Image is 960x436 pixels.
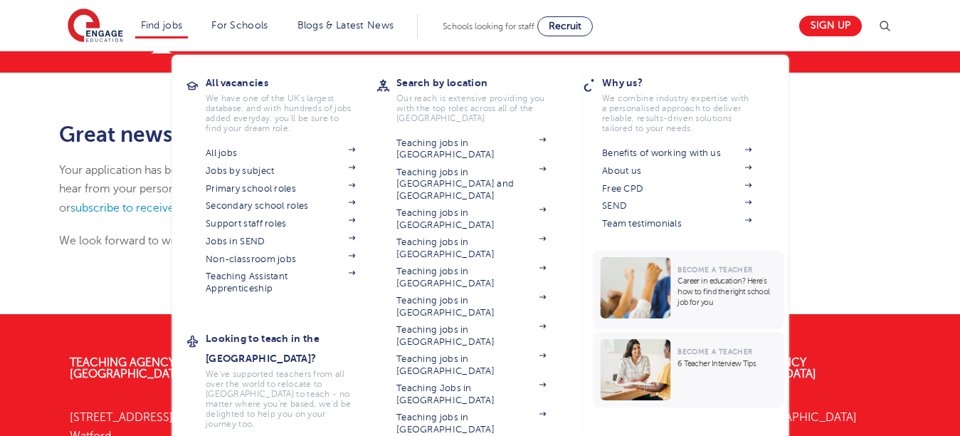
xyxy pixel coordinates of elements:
[206,218,355,229] a: Support staff roles
[206,271,355,294] a: Teaching Assistant Apprenticeship
[206,254,355,265] a: Non-classroom jobs
[799,16,862,36] a: Sign up
[443,21,534,31] span: Schools looking for staff
[677,348,752,355] span: Become a Teacher
[593,332,787,408] a: Become a Teacher6 Teacher Interview Tips
[677,358,776,369] p: 6 Teacher Interview Tips
[537,16,593,36] a: Recruit
[396,266,546,289] a: Teaching jobs in [GEOGRAPHIC_DATA]
[206,93,355,133] p: We have one of the UK's largest database. and with hundreds of jobs added everyday. you'll be sur...
[396,73,567,123] a: Search by locationOur reach is extensive providing you with the top roles across all of the [GEOG...
[396,383,546,406] a: Teaching Jobs in [GEOGRAPHIC_DATA]
[602,147,751,159] a: Benefits of working with us
[602,73,773,133] a: Why us?We combine industry expertise with a personalised approach to deliver reliable, results-dr...
[59,161,613,217] p: Your application has been submitted and our team will get right to work matching you to this role...
[396,73,567,93] h3: Search by location
[396,137,546,161] a: Teaching jobs in [GEOGRAPHIC_DATA]
[59,232,613,250] p: We look forward to working with you!
[206,165,355,177] a: Jobs by subject
[70,202,286,214] a: subscribe to receive updates from Engage
[206,73,376,133] a: All vacanciesWe have one of the UK's largest database. and with hundreds of jobs added everyday. ...
[602,93,751,133] p: We combine industry expertise with a personalised approach to deliver reliable, results-driven so...
[602,183,751,194] a: Free CPD
[396,167,546,202] a: Teaching jobs in [GEOGRAPHIC_DATA] and [GEOGRAPHIC_DATA]
[602,73,773,93] h3: Why us?
[206,73,376,93] h3: All vacancies
[211,20,268,31] a: For Schools
[206,147,355,159] a: All jobs
[206,369,355,429] p: We've supported teachers from all over the world to relocate to [GEOGRAPHIC_DATA] to teach - no m...
[396,295,546,318] a: Teaching jobs in [GEOGRAPHIC_DATA]
[602,165,751,177] a: About us
[206,183,355,194] a: Primary school roles
[593,250,787,329] a: Become a TeacherCareer in education? Here’s how to find the right school job for you
[141,20,183,31] a: Find jobs
[206,328,376,429] a: Looking to teach in the [GEOGRAPHIC_DATA]?We've supported teachers from all over the world to rel...
[396,324,546,348] a: Teaching jobs in [GEOGRAPHIC_DATA]
[396,353,546,377] a: Teaching jobs in [GEOGRAPHIC_DATA]
[549,21,581,31] span: Recruit
[396,412,546,435] a: Teaching jobs in [GEOGRAPHIC_DATA]
[396,207,546,231] a: Teaching jobs in [GEOGRAPHIC_DATA]
[206,236,355,247] a: Jobs in SEND
[396,237,546,260] a: Teaching jobs in [GEOGRAPHIC_DATA]
[677,266,752,274] span: Become a Teacher
[297,20,394,31] a: Blogs & Latest News
[70,356,185,380] a: Teaching Agency [GEOGRAPHIC_DATA]
[68,9,123,44] img: Engage Education
[602,218,751,229] a: Team testimonials
[206,200,355,212] a: Secondary school roles
[396,93,546,123] p: Our reach is extensive providing you with the top roles across all of the [GEOGRAPHIC_DATA]
[602,200,751,212] a: SEND
[206,328,376,368] h3: Looking to teach in the [GEOGRAPHIC_DATA]?
[59,123,613,147] h2: Great news!
[677,276,776,308] p: Career in education? Here’s how to find the right school job for you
